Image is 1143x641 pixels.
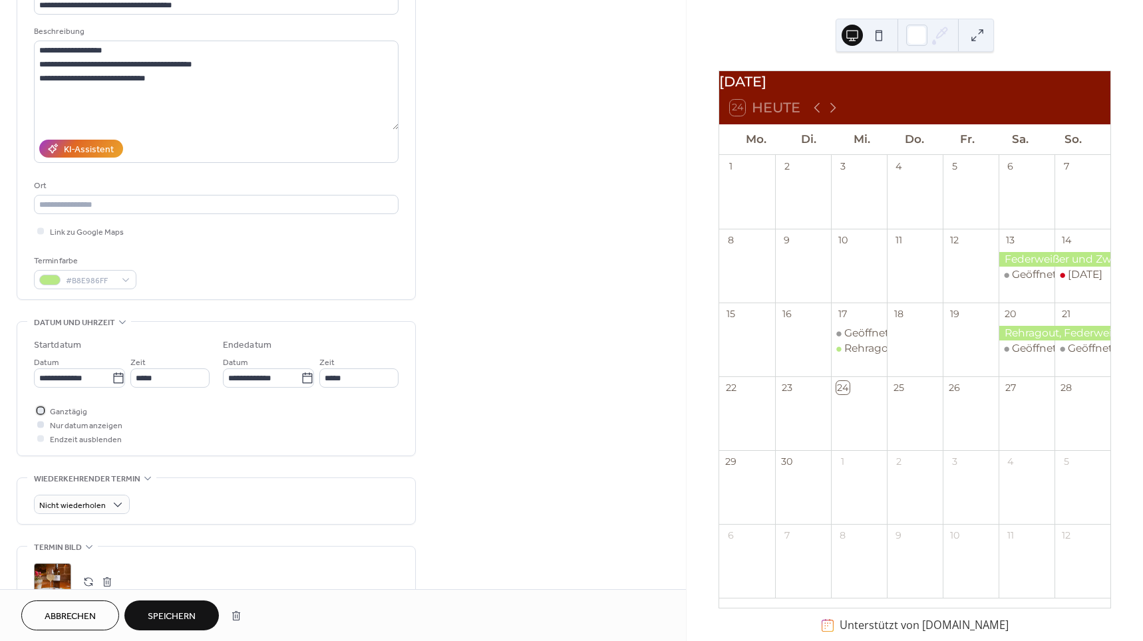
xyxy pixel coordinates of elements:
[124,600,219,630] button: Speichern
[1068,267,1102,282] div: [DATE]
[34,254,134,268] div: Terminfarbe
[994,124,1047,154] div: Sa.
[34,356,59,370] span: Datum
[1060,381,1073,394] div: 28
[892,160,905,173] div: 4
[725,160,738,173] div: 1
[780,381,794,394] div: 23
[948,233,961,247] div: 12
[892,529,905,542] div: 9
[1004,529,1017,542] div: 11
[34,563,71,600] div: ;
[892,381,905,394] div: 25
[1004,233,1017,247] div: 13
[34,25,396,39] div: Beschreibung
[892,455,905,468] div: 2
[1068,341,1112,356] div: Geöffnet
[836,529,850,542] div: 8
[948,455,961,468] div: 3
[836,233,850,247] div: 10
[999,252,1110,267] div: Federweißer und Zwiebelkuchen
[922,618,1009,632] a: [DOMAIN_NAME]
[1055,341,1110,356] div: Geöffnet
[223,338,271,352] div: Endedatum
[148,610,196,624] span: Speichern
[725,381,738,394] div: 22
[999,267,1055,282] div: Geöffnet
[780,233,794,247] div: 9
[223,356,247,370] span: Datum
[34,338,81,352] div: Startdatum
[39,140,123,158] button: KI-Assistent
[831,341,887,356] div: Rehragout, Federweißer und Zwiebelkuchen
[836,160,850,173] div: 3
[50,225,124,239] span: Link zu Google Maps
[836,381,850,394] div: 24
[1060,307,1073,320] div: 21
[34,179,396,193] div: Ort
[725,455,738,468] div: 29
[782,124,835,154] div: Di.
[1060,529,1073,542] div: 12
[948,307,961,320] div: 19
[1004,455,1017,468] div: 4
[34,316,115,330] span: Datum und uhrzeit
[780,307,794,320] div: 16
[50,419,122,433] span: Nur datum anzeigen
[725,307,738,320] div: 15
[1060,455,1073,468] div: 5
[844,326,889,340] div: Geöffnet
[780,160,794,173] div: 2
[66,274,115,288] span: #B8E986FF
[1047,124,1100,154] div: So.
[21,600,119,630] button: Abbrechen
[999,341,1055,356] div: Geöffnet
[780,455,794,468] div: 30
[39,498,106,513] span: Nicht wiederholen
[836,455,850,468] div: 1
[1060,160,1073,173] div: 7
[1004,307,1017,320] div: 20
[319,356,335,370] span: Zeit
[725,233,738,247] div: 8
[840,618,1009,632] div: Unterstützt von
[130,356,146,370] span: Zeit
[719,71,1110,92] div: [DATE]
[836,124,888,154] div: Mi.
[1055,267,1110,282] div: TAG DES OFFENEN DENKMALS
[730,124,782,154] div: Mo.
[45,610,96,624] span: Abbrechen
[1004,160,1017,173] div: 6
[888,124,941,154] div: Do.
[780,529,794,542] div: 7
[34,472,140,486] span: Wiederkehrender termin
[50,433,122,447] span: Endzeit ausblenden
[941,124,994,154] div: Fr.
[948,381,961,394] div: 26
[34,541,82,555] span: Termin bild
[831,326,887,340] div: Geöffnet
[64,143,114,157] div: KI-Assistent
[1004,381,1017,394] div: 27
[1060,233,1073,247] div: 14
[892,233,905,247] div: 11
[836,307,850,320] div: 17
[948,160,961,173] div: 5
[892,307,905,320] div: 18
[844,341,1074,356] div: Rehragout, Federweißer und Zwiebelkuchen
[725,529,738,542] div: 6
[1012,267,1057,282] div: Geöffnet
[50,405,87,419] span: Ganztägig
[948,529,961,542] div: 10
[999,326,1110,340] div: Rehragout, Federweißer und Zwiebelkuchen
[1012,341,1057,356] div: Geöffnet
